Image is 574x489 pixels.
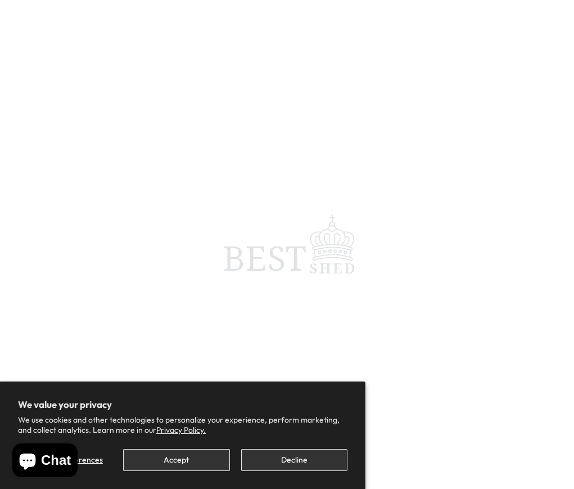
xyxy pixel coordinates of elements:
[18,415,347,435] p: We use cookies and other technologies to personalize your experience, perform marketing, and coll...
[123,449,229,471] button: Accept
[18,400,347,410] h2: We value your privacy
[9,443,81,480] inbox-online-store-chat: Shopify online store chat
[156,425,206,435] a: Privacy Policy.
[241,449,347,471] button: Decline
